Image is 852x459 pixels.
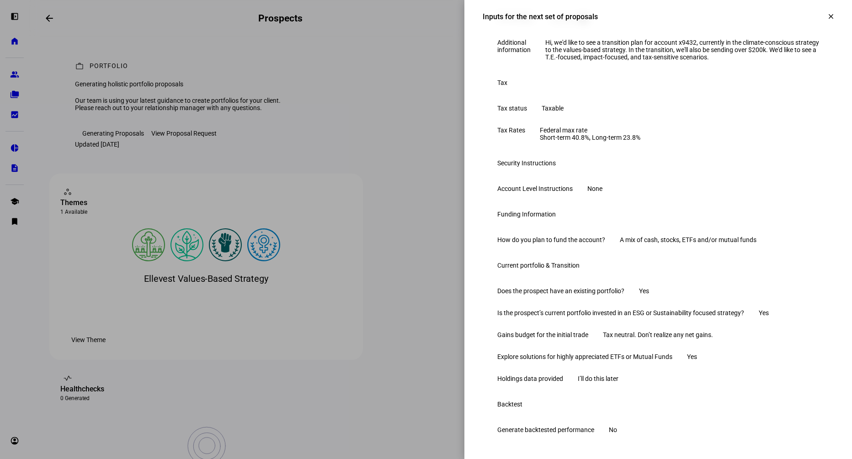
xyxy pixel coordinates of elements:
mat-icon: clear [827,12,835,21]
div: Taxable [542,105,564,112]
div: Is the prospect’s current portfolio invested in an ESG or Sustainability focused strategy? [497,309,744,317]
div: Gains budget for the initial trade [497,331,588,338]
div: Holdings data provided [497,375,563,382]
div: Additional information [497,39,531,53]
div: Explore solutions for highly appreciated ETFs or Mutual Funds [497,353,672,360]
div: Tax [497,79,507,86]
div: Short-term 40.8%, Long-term 23.8% [540,134,640,141]
div: Security Instructions [497,159,556,167]
div: Tax status [497,105,527,112]
div: Generate backtested performance [497,426,594,433]
div: Tax neutral. Don’t realize any net gains. [603,331,713,338]
div: Current portfolio & Transition [497,262,580,269]
div: No [609,426,617,433]
div: I’ll do this later [578,375,618,382]
div: Yes [687,353,697,360]
div: How do you plan to fund the account? [497,236,605,243]
div: Yes [759,309,769,317]
div: Tax Rates [497,127,525,134]
div: Inputs for the next set of proposals [483,12,598,21]
div: Does the prospect have an existing portfolio? [497,287,624,295]
div: Backtest [497,401,522,408]
div: None [587,185,602,192]
div: Federal max rate [540,127,640,141]
div: Hi, we'd like to see a transition plan for account x9432, currently in the climate-conscious stra... [545,39,819,61]
div: Account Level Instructions [497,185,573,192]
div: Funding Information [497,211,556,218]
div: Yes [639,287,649,295]
div: A mix of cash, stocks, ETFs and/or mutual funds [620,236,756,243]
